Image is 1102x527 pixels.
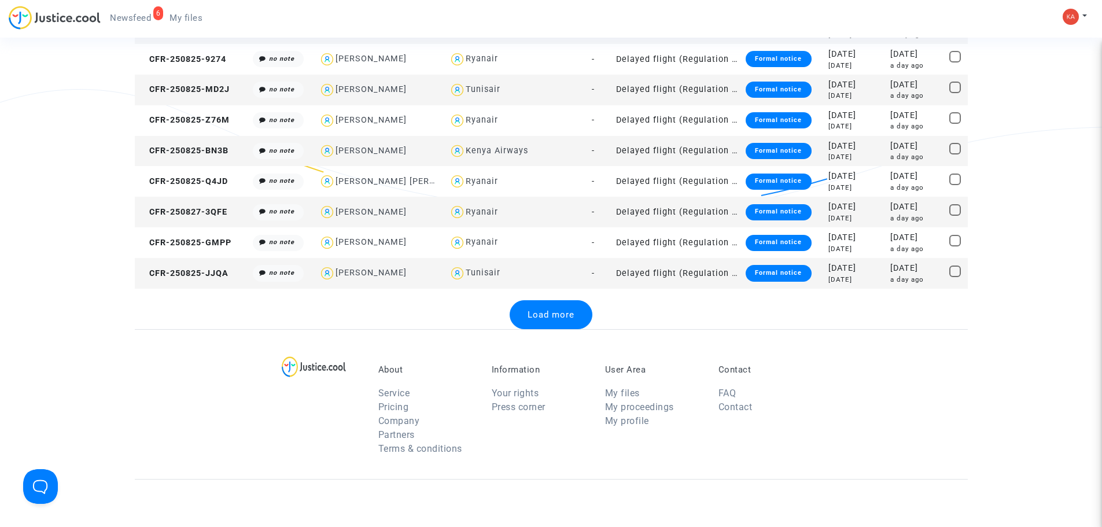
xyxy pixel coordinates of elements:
[890,183,941,193] div: a day ago
[890,79,941,91] div: [DATE]
[139,238,231,248] span: CFR-250825-GMPP
[592,238,595,248] span: -
[890,61,941,71] div: a day ago
[828,91,882,101] div: [DATE]
[528,309,574,320] span: Load more
[378,388,410,399] a: Service
[828,121,882,131] div: [DATE]
[319,82,336,98] img: icon-user.svg
[828,152,882,162] div: [DATE]
[612,227,742,258] td: Delayed flight (Regulation EC 261/2004)
[612,105,742,136] td: Delayed flight (Regulation EC 261/2004)
[139,84,230,94] span: CFR-250825-MD2J
[828,244,882,254] div: [DATE]
[890,275,941,285] div: a day ago
[828,213,882,223] div: [DATE]
[828,61,882,71] div: [DATE]
[890,201,941,213] div: [DATE]
[378,364,474,375] p: About
[319,173,336,190] img: icon-user.svg
[592,146,595,156] span: -
[612,136,742,167] td: Delayed flight (Regulation EC 261/2004)
[336,115,407,125] div: [PERSON_NAME]
[449,112,466,129] img: icon-user.svg
[890,48,941,61] div: [DATE]
[9,6,101,30] img: jc-logo.svg
[592,176,595,186] span: -
[110,13,151,23] span: Newsfeed
[269,86,294,93] i: no note
[139,207,227,217] span: CFR-250827-3QFE
[336,268,407,278] div: [PERSON_NAME]
[101,9,160,27] a: 6Newsfeed
[592,268,595,278] span: -
[828,79,882,91] div: [DATE]
[449,265,466,282] img: icon-user.svg
[605,415,649,426] a: My profile
[269,177,294,185] i: no note
[592,115,595,125] span: -
[449,82,466,98] img: icon-user.svg
[336,176,481,186] div: [PERSON_NAME] [PERSON_NAME]
[718,401,753,412] a: Contact
[492,388,539,399] a: Your rights
[282,356,346,377] img: logo-lg.svg
[160,9,212,27] a: My files
[492,364,588,375] p: Information
[890,152,941,162] div: a day ago
[890,213,941,223] div: a day ago
[612,197,742,227] td: Delayed flight (Regulation EC 261/2004)
[378,429,415,440] a: Partners
[378,443,462,454] a: Terms & conditions
[466,207,498,217] div: Ryanair
[605,401,674,412] a: My proceedings
[319,143,336,160] img: icon-user.svg
[1063,9,1079,25] img: 5313a9924b78e7fbfe8fb7f85326e248
[139,146,228,156] span: CFR-250825-BN3B
[592,207,595,217] span: -
[746,204,811,220] div: Formal notice
[336,207,407,217] div: [PERSON_NAME]
[449,143,466,160] img: icon-user.svg
[828,109,882,122] div: [DATE]
[828,48,882,61] div: [DATE]
[746,51,811,67] div: Formal notice
[449,173,466,190] img: icon-user.svg
[828,231,882,244] div: [DATE]
[319,112,336,129] img: icon-user.svg
[169,13,202,23] span: My files
[269,269,294,277] i: no note
[890,244,941,254] div: a day ago
[718,388,736,399] a: FAQ
[319,204,336,220] img: icon-user.svg
[336,237,407,247] div: [PERSON_NAME]
[890,121,941,131] div: a day ago
[718,364,814,375] p: Contact
[605,364,701,375] p: User Area
[269,55,294,62] i: no note
[890,262,941,275] div: [DATE]
[319,51,336,68] img: icon-user.svg
[466,237,498,247] div: Ryanair
[890,170,941,183] div: [DATE]
[466,84,500,94] div: Tunisair
[23,469,58,504] iframe: Help Scout Beacon - Open
[828,170,882,183] div: [DATE]
[336,54,407,64] div: [PERSON_NAME]
[269,208,294,215] i: no note
[605,388,640,399] a: My files
[890,109,941,122] div: [DATE]
[828,262,882,275] div: [DATE]
[466,115,498,125] div: Ryanair
[319,234,336,251] img: icon-user.svg
[890,140,941,153] div: [DATE]
[828,140,882,153] div: [DATE]
[746,143,811,159] div: Formal notice
[269,238,294,246] i: no note
[269,116,294,124] i: no note
[153,6,164,20] div: 6
[828,183,882,193] div: [DATE]
[746,174,811,190] div: Formal notice
[449,204,466,220] img: icon-user.svg
[746,82,811,98] div: Formal notice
